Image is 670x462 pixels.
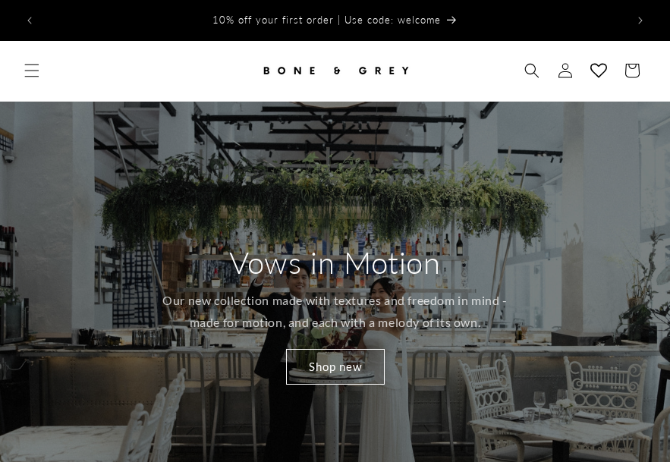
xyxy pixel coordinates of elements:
[15,54,49,87] summary: Menu
[155,290,515,334] p: Our new collection made with textures and freedom in mind - made for motion, and each with a melo...
[515,54,549,87] summary: Search
[260,54,411,87] img: Bone and Grey Bridal
[13,4,46,37] button: Previous announcement
[212,14,441,26] span: 10% off your first order | Use code: welcome
[253,49,417,93] a: Bone and Grey Bridal
[624,4,657,37] button: Next announcement
[229,243,440,282] h2: Vows in Motion
[286,349,385,385] a: Shop new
